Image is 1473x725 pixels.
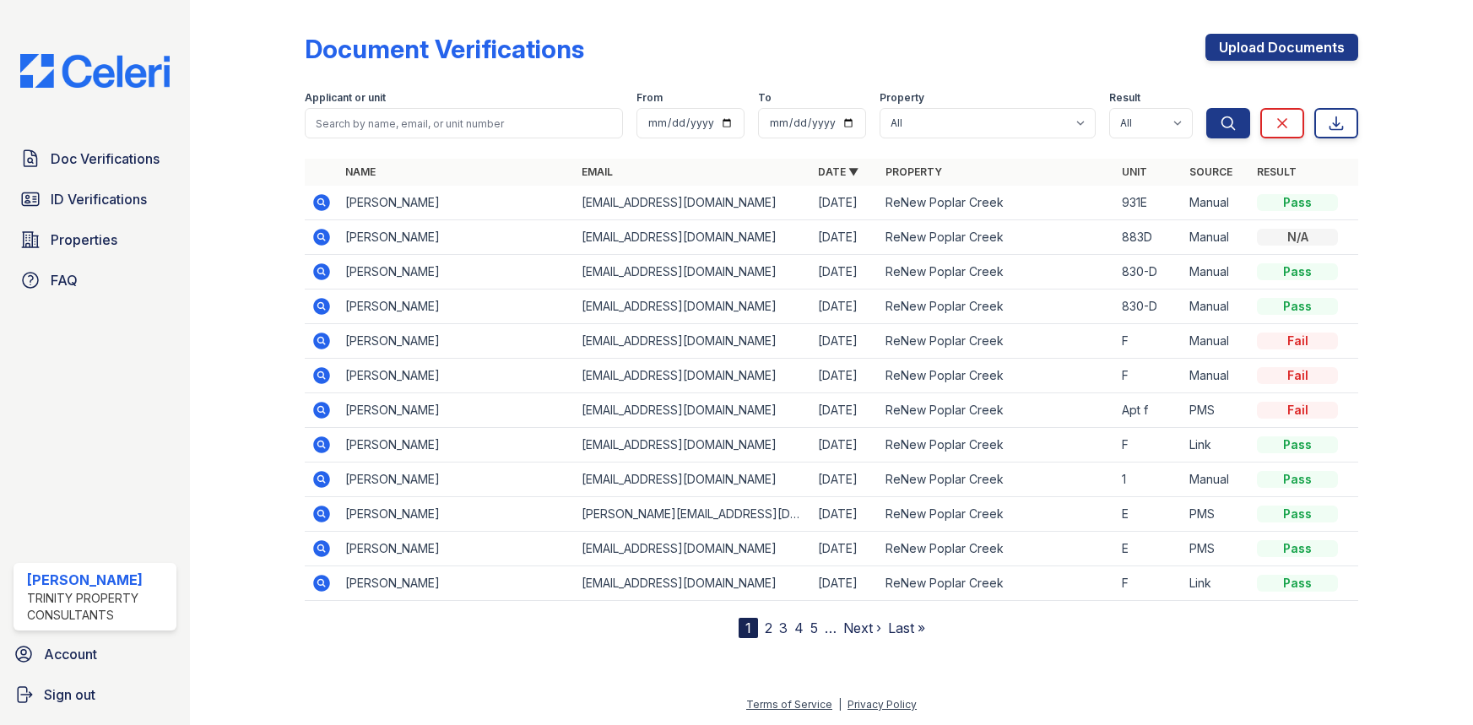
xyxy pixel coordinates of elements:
span: ID Verifications [51,189,147,209]
div: Trinity Property Consultants [27,590,170,624]
td: [PERSON_NAME] [338,220,575,255]
td: PMS [1183,497,1250,532]
label: Property [880,91,924,105]
td: [EMAIL_ADDRESS][DOMAIN_NAME] [575,463,811,497]
td: [DATE] [811,463,879,497]
div: N/A [1257,229,1338,246]
td: Manual [1183,359,1250,393]
td: ReNew Poplar Creek [879,324,1115,359]
a: 4 [794,619,804,636]
td: [PERSON_NAME] [338,255,575,289]
td: [PERSON_NAME] [338,393,575,428]
td: ReNew Poplar Creek [879,393,1115,428]
div: 1 [739,618,758,638]
td: ReNew Poplar Creek [879,255,1115,289]
td: [EMAIL_ADDRESS][DOMAIN_NAME] [575,255,811,289]
span: Sign out [44,684,95,705]
span: Account [44,644,97,664]
td: [DATE] [811,324,879,359]
td: ReNew Poplar Creek [879,566,1115,601]
a: 3 [779,619,788,636]
a: 5 [810,619,818,636]
td: [EMAIL_ADDRESS][DOMAIN_NAME] [575,428,811,463]
td: Manual [1183,324,1250,359]
td: Link [1183,428,1250,463]
a: Source [1189,165,1232,178]
td: [DATE] [811,289,879,324]
td: ReNew Poplar Creek [879,532,1115,566]
div: Pass [1257,298,1338,315]
div: Pass [1257,506,1338,522]
a: 2 [765,619,772,636]
td: [PERSON_NAME] [338,186,575,220]
label: Applicant or unit [305,91,386,105]
td: ReNew Poplar Creek [879,289,1115,324]
td: F [1115,324,1183,359]
td: [DATE] [811,393,879,428]
td: PMS [1183,393,1250,428]
td: ReNew Poplar Creek [879,463,1115,497]
td: [PERSON_NAME] [338,497,575,532]
td: [EMAIL_ADDRESS][DOMAIN_NAME] [575,566,811,601]
td: [PERSON_NAME] [338,289,575,324]
td: [PERSON_NAME] [338,566,575,601]
div: [PERSON_NAME] [27,570,170,590]
td: [DATE] [811,186,879,220]
a: Name [345,165,376,178]
td: [EMAIL_ADDRESS][DOMAIN_NAME] [575,359,811,393]
td: Apt f [1115,393,1183,428]
td: [PERSON_NAME] [338,428,575,463]
td: [EMAIL_ADDRESS][DOMAIN_NAME] [575,220,811,255]
img: CE_Logo_Blue-a8612792a0a2168367f1c8372b55b34899dd931a85d93a1a3d3e32e68fde9ad4.png [7,54,183,88]
td: 883D [1115,220,1183,255]
td: [DATE] [811,359,879,393]
button: Sign out [7,678,183,711]
a: Date ▼ [818,165,858,178]
td: ReNew Poplar Creek [879,220,1115,255]
td: [DATE] [811,566,879,601]
div: Pass [1257,540,1338,557]
td: [PERSON_NAME] [338,463,575,497]
div: Fail [1257,367,1338,384]
div: Pass [1257,194,1338,211]
td: Manual [1183,186,1250,220]
a: Properties [14,223,176,257]
input: Search by name, email, or unit number [305,108,623,138]
a: Terms of Service [746,698,832,711]
td: [EMAIL_ADDRESS][DOMAIN_NAME] [575,532,811,566]
td: 830-D [1115,289,1183,324]
td: E [1115,532,1183,566]
td: [DATE] [811,255,879,289]
a: Privacy Policy [848,698,917,711]
td: ReNew Poplar Creek [879,186,1115,220]
td: 830-D [1115,255,1183,289]
a: FAQ [14,263,176,297]
div: Pass [1257,436,1338,453]
td: Link [1183,566,1250,601]
a: Email [582,165,613,178]
td: Manual [1183,463,1250,497]
div: Document Verifications [305,34,584,64]
td: [PERSON_NAME] [338,359,575,393]
td: ReNew Poplar Creek [879,359,1115,393]
td: F [1115,359,1183,393]
td: [DATE] [811,532,879,566]
td: [PERSON_NAME] [338,532,575,566]
a: Property [885,165,942,178]
td: [EMAIL_ADDRESS][DOMAIN_NAME] [575,289,811,324]
span: Properties [51,230,117,250]
td: [EMAIL_ADDRESS][DOMAIN_NAME] [575,393,811,428]
td: [DATE] [811,497,879,532]
td: [EMAIL_ADDRESS][DOMAIN_NAME] [575,186,811,220]
td: [DATE] [811,220,879,255]
label: To [758,91,772,105]
label: From [636,91,663,105]
td: Manual [1183,220,1250,255]
td: 931E [1115,186,1183,220]
td: Manual [1183,289,1250,324]
a: Upload Documents [1205,34,1358,61]
td: [DATE] [811,428,879,463]
td: F [1115,428,1183,463]
a: Account [7,637,183,671]
td: ReNew Poplar Creek [879,428,1115,463]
